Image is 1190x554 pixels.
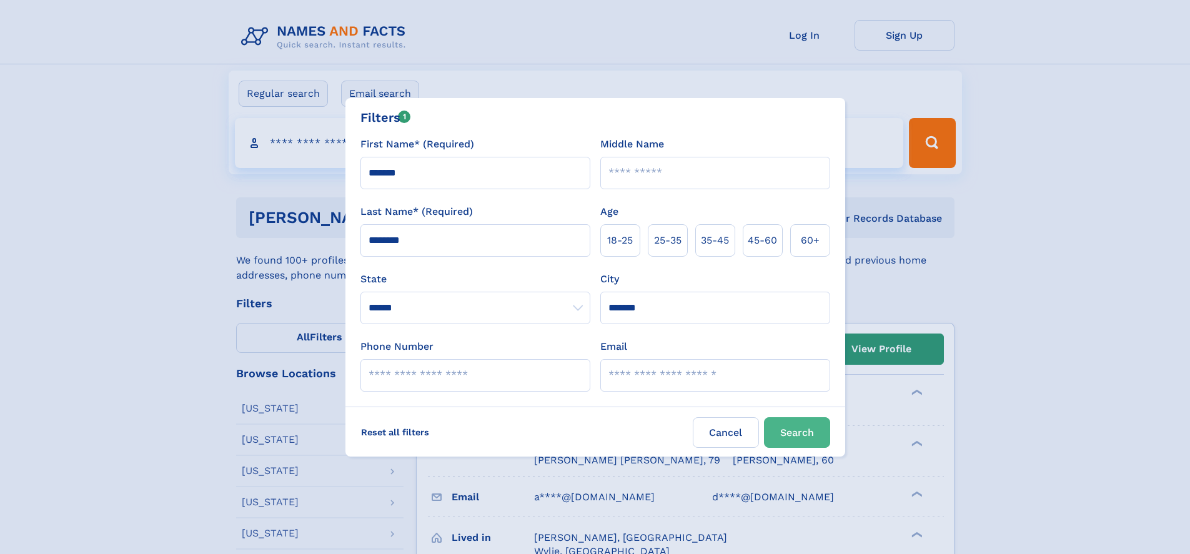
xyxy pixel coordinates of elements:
[360,339,434,354] label: Phone Number
[600,137,664,152] label: Middle Name
[360,204,473,219] label: Last Name* (Required)
[360,137,474,152] label: First Name* (Required)
[801,233,820,248] span: 60+
[764,417,830,448] button: Search
[701,233,729,248] span: 35‑45
[693,417,759,448] label: Cancel
[600,272,619,287] label: City
[654,233,682,248] span: 25‑35
[607,233,633,248] span: 18‑25
[600,204,618,219] label: Age
[360,108,411,127] div: Filters
[748,233,777,248] span: 45‑60
[600,339,627,354] label: Email
[353,417,437,447] label: Reset all filters
[360,272,590,287] label: State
